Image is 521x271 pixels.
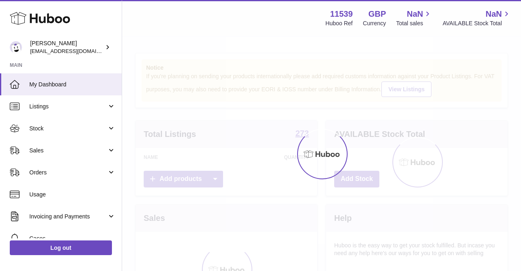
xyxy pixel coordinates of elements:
span: [EMAIL_ADDRESS][DOMAIN_NAME] [30,48,120,54]
img: alperaslan1535@gmail.com [10,41,22,53]
span: Invoicing and Payments [29,213,107,220]
a: NaN AVAILABLE Stock Total [442,9,511,27]
span: Total sales [396,20,432,27]
div: [PERSON_NAME] [30,40,103,55]
span: Sales [29,147,107,154]
span: NaN [486,9,502,20]
a: NaN Total sales [396,9,432,27]
span: NaN [407,9,423,20]
a: Log out [10,240,112,255]
div: Currency [363,20,386,27]
span: AVAILABLE Stock Total [442,20,511,27]
div: Huboo Ref [326,20,353,27]
strong: 11539 [330,9,353,20]
span: Cases [29,235,116,242]
span: Orders [29,169,107,176]
span: Usage [29,191,116,198]
span: My Dashboard [29,81,116,88]
strong: GBP [368,9,386,20]
span: Stock [29,125,107,132]
span: Listings [29,103,107,110]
